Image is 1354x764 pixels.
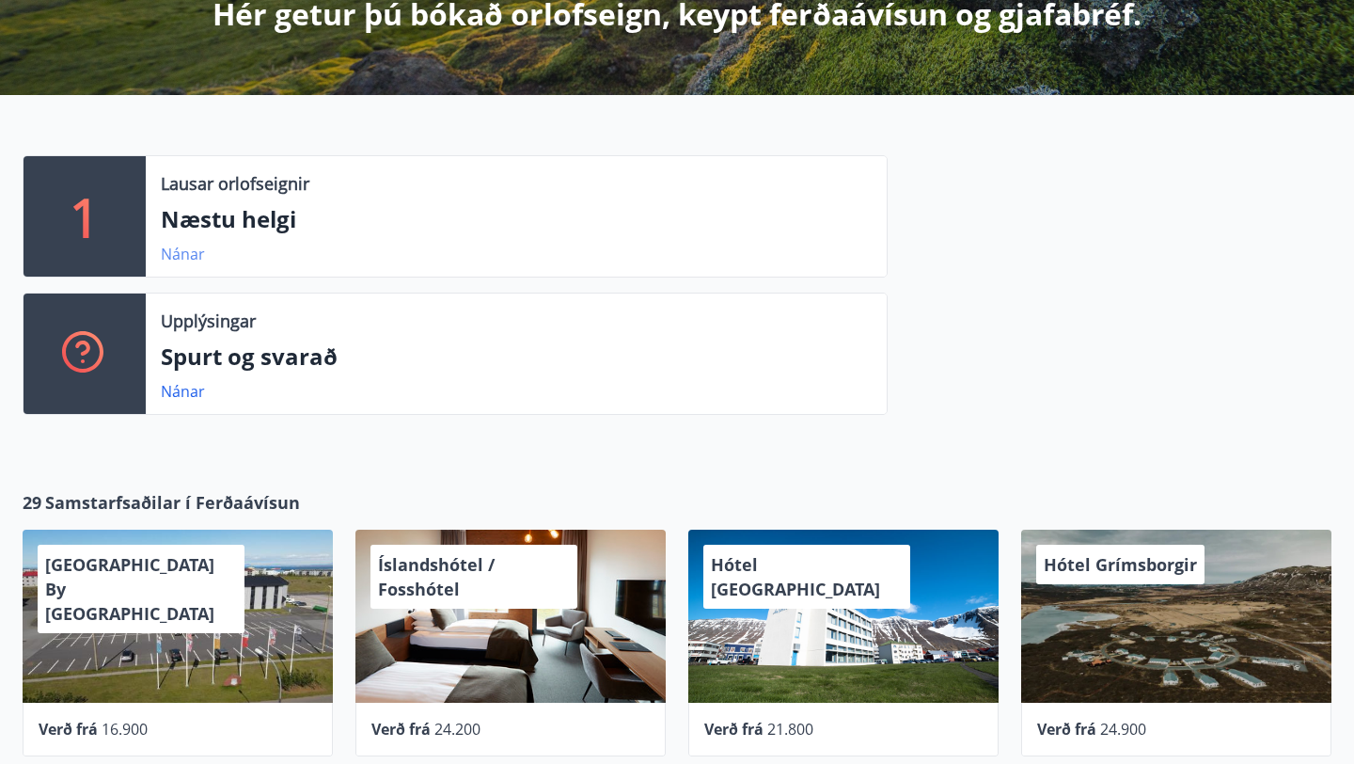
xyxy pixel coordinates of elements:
span: Samstarfsaðilar í Ferðaávísun [45,490,300,515]
a: Nánar [161,244,205,264]
p: Lausar orlofseignir [161,171,309,196]
span: Verð frá [1037,719,1096,740]
span: 16.900 [102,719,148,740]
span: Hótel Grímsborgir [1044,553,1197,576]
p: Spurt og svarað [161,341,872,373]
span: Íslandshótel / Fosshótel [378,553,495,600]
p: Upplýsingar [161,309,256,333]
span: Verð frá [39,719,98,740]
span: Hótel [GEOGRAPHIC_DATA] [711,553,880,600]
span: 29 [23,490,41,515]
span: Verð frá [371,719,431,740]
span: 24.900 [1100,719,1146,740]
p: Næstu helgi [161,203,872,235]
p: 1 [70,181,100,252]
span: [GEOGRAPHIC_DATA] By [GEOGRAPHIC_DATA] [45,553,214,625]
span: 21.800 [767,719,813,740]
a: Nánar [161,381,205,402]
span: Verð frá [704,719,764,740]
span: 24.200 [434,719,480,740]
